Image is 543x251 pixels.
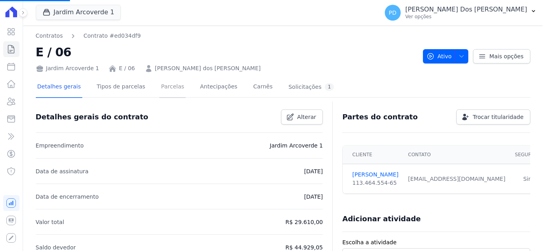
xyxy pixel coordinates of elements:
p: Data de encerramento [36,192,99,201]
div: [EMAIL_ADDRESS][DOMAIN_NAME] [408,175,506,183]
div: Jardim Arcoverde 1 [36,64,99,73]
a: Contrato #ed034df9 [83,32,141,40]
p: Data de assinatura [36,167,89,176]
h3: Detalhes gerais do contrato [36,112,148,122]
div: 113.464.554-65 [352,179,398,187]
nav: Breadcrumb [36,32,417,40]
label: Escolha a atividade [342,238,530,247]
button: Jardim Arcoverde 1 [36,5,121,20]
p: Empreendimento [36,141,84,150]
a: E / 06 [119,64,135,73]
h3: Adicionar atividade [342,214,421,224]
h3: Partes do contrato [342,112,418,122]
a: Mais opções [473,49,530,63]
a: Contratos [36,32,63,40]
a: Parcelas [159,77,186,98]
p: R$ 29.610,00 [285,217,323,227]
th: Cliente [343,146,403,164]
p: Ver opções [405,13,527,20]
a: Antecipações [198,77,239,98]
p: [PERSON_NAME] Dos [PERSON_NAME] [405,6,527,13]
a: [PERSON_NAME] [352,171,398,179]
button: PD [PERSON_NAME] Dos [PERSON_NAME] Ver opções [378,2,543,24]
span: Alterar [297,113,316,121]
a: [PERSON_NAME] dos [PERSON_NAME] [155,64,261,73]
a: Alterar [281,109,323,125]
div: 1 [325,83,334,91]
p: [DATE] [304,167,323,176]
span: Mais opções [489,52,524,60]
span: PD [389,10,396,15]
a: Trocar titularidade [456,109,530,125]
p: Jardim Arcoverde 1 [270,141,323,150]
nav: Breadcrumb [36,32,141,40]
p: Valor total [36,217,64,227]
span: Trocar titularidade [473,113,524,121]
span: Ativo [427,49,452,63]
a: Solicitações1 [287,77,336,98]
a: Carnês [252,77,274,98]
a: Detalhes gerais [36,77,83,98]
div: Solicitações [289,83,334,91]
a: Tipos de parcelas [95,77,147,98]
p: [DATE] [304,192,323,201]
button: Ativo [423,49,469,63]
h2: E / 06 [36,43,417,61]
th: Contato [403,146,510,164]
